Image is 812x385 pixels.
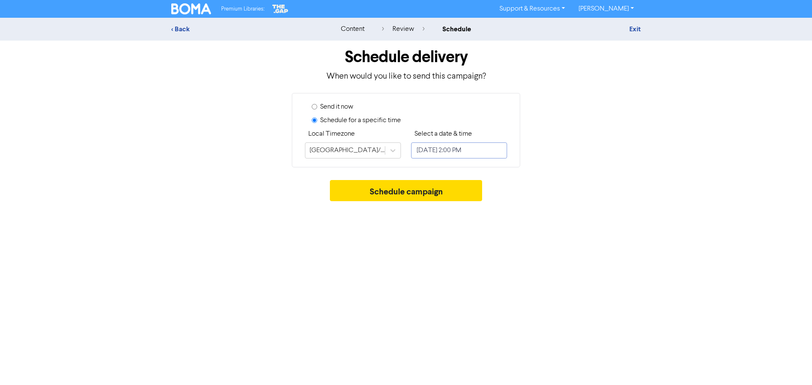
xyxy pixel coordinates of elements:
[493,2,572,16] a: Support & Resources
[770,344,812,385] iframe: Chat Widget
[310,145,386,156] div: [GEOGRAPHIC_DATA]/[GEOGRAPHIC_DATA]
[414,129,472,139] label: Select a date & time
[341,24,365,34] div: content
[442,24,471,34] div: schedule
[320,102,353,112] label: Send it now
[572,2,641,16] a: [PERSON_NAME]
[382,24,425,34] div: review
[221,6,264,12] span: Premium Libraries:
[171,70,641,83] p: When would you like to send this campaign?
[171,3,211,14] img: BOMA Logo
[320,115,401,126] label: Schedule for a specific time
[629,25,641,33] a: Exit
[330,180,483,201] button: Schedule campaign
[271,3,290,14] img: The Gap
[411,142,507,158] input: Click to select a date
[171,24,319,34] div: < Back
[171,47,641,67] h1: Schedule delivery
[308,129,355,139] label: Local Timezone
